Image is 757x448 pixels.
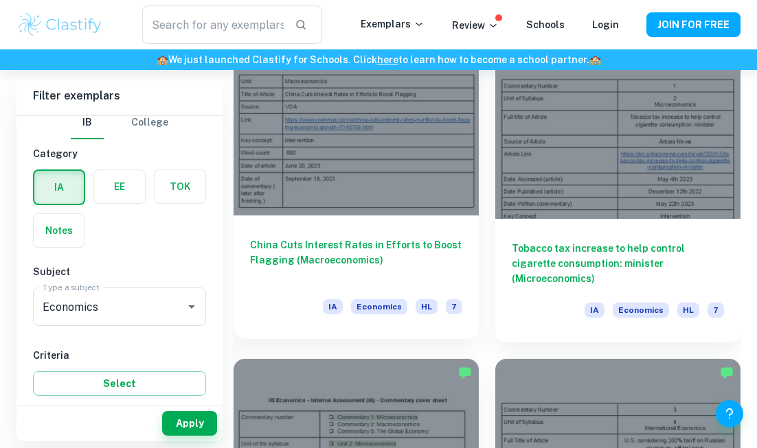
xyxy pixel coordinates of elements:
h6: Subject [33,264,206,279]
p: Review [452,18,499,33]
img: Marked [720,366,734,379]
a: here [377,54,398,65]
h6: Category [33,146,206,161]
a: Tobacco tax increase to help control cigarette consumption: minister (Microeconomics)IAEconomicsHL7 [495,35,741,342]
h6: We just launched Clastify for Schools. Click to learn how to become a school partner. [3,52,754,67]
span: 🏫 [589,54,601,65]
button: TOK [155,170,205,203]
button: Notes [34,214,84,247]
label: Type a subject [43,281,100,293]
a: Login [592,19,619,30]
img: Clastify logo [16,11,104,38]
span: 🏫 [157,54,168,65]
button: IB [71,106,104,139]
span: 7 [446,299,462,314]
span: Economics [351,299,407,314]
button: Open [182,297,201,316]
span: HL [677,303,699,318]
span: Economics [613,303,669,318]
button: Help and Feedback [716,400,743,427]
span: IA [323,299,343,314]
button: JOIN FOR FREE [646,12,741,37]
h6: Tobacco tax increase to help control cigarette consumption: minister (Microeconomics) [512,241,724,286]
h6: Filter exemplars [16,77,223,115]
a: Schools [526,19,565,30]
h6: China Cuts Interest Rates in Efforts to Boost Flagging (Macroeconomics) [250,237,462,283]
a: China Cuts Interest Rates in Efforts to Boost Flagging (Macroeconomics)IAEconomicsHL7 [234,35,479,342]
span: HL [416,299,438,314]
span: 7 [708,303,724,318]
p: Exemplars [361,16,425,32]
button: EE [94,170,145,203]
button: IA [34,171,84,204]
button: Select [33,371,206,396]
span: IA [585,303,605,318]
h6: Criteria [33,348,206,363]
img: Marked [458,366,472,379]
div: Filter type choice [71,106,168,139]
button: Apply [162,411,217,436]
input: Search for any exemplars... [142,5,284,44]
button: College [131,106,168,139]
